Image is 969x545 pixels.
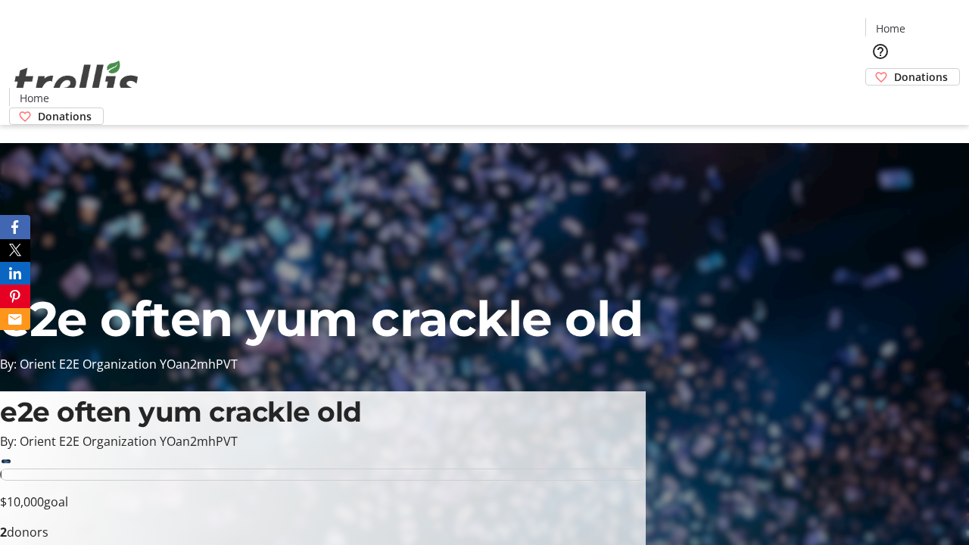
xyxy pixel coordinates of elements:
span: Home [876,20,905,36]
a: Donations [9,107,104,125]
button: Help [865,36,896,67]
a: Donations [865,68,960,86]
span: Donations [894,69,948,85]
a: Home [10,90,58,106]
a: Home [866,20,914,36]
span: Donations [38,108,92,124]
button: Cart [865,86,896,116]
span: Home [20,90,49,106]
img: Orient E2E Organization YOan2mhPVT's Logo [9,44,144,120]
